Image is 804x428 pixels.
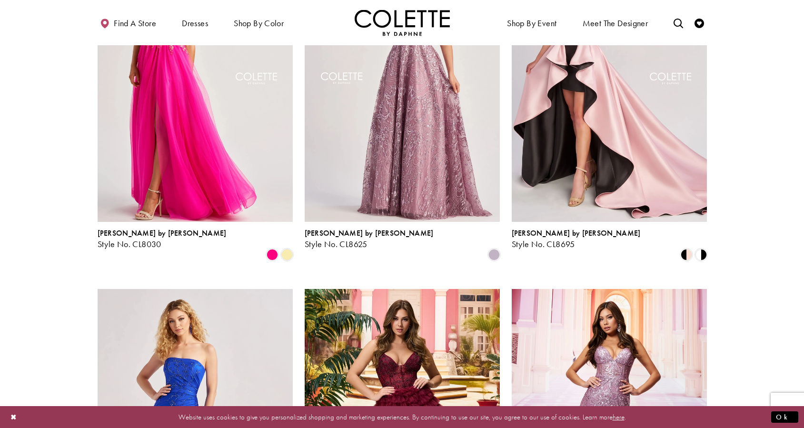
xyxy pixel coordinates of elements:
button: Close Dialog [6,408,22,425]
div: Colette by Daphne Style No. CL8030 [98,229,227,249]
i: Heather [488,249,500,260]
a: Visit Home Page [355,10,450,36]
span: [PERSON_NAME] by [PERSON_NAME] [512,228,641,238]
i: Sunshine [281,249,293,260]
button: Submit Dialog [771,411,798,423]
div: Colette by Daphne Style No. CL8625 [305,229,434,249]
span: Dresses [182,19,208,28]
a: Check Wishlist [692,10,706,36]
div: Colette by Daphne Style No. CL8695 [512,229,641,249]
a: here [613,412,625,421]
span: Style No. CL8695 [512,239,575,249]
span: Shop By Event [507,19,556,28]
span: Shop By Event [505,10,559,36]
span: Shop by color [231,10,286,36]
i: Black/Blush [681,249,692,260]
a: Meet the designer [580,10,651,36]
a: Find a store [98,10,159,36]
i: Hot Pink [267,249,278,260]
i: Black/White [695,249,707,260]
span: Style No. CL8030 [98,239,161,249]
span: Shop by color [234,19,284,28]
p: Website uses cookies to give you personalized shopping and marketing experiences. By continuing t... [69,410,735,423]
a: Toggle search [671,10,685,36]
span: Meet the designer [583,19,648,28]
img: Colette by Daphne [355,10,450,36]
span: Find a store [114,19,156,28]
span: [PERSON_NAME] by [PERSON_NAME] [98,228,227,238]
span: Dresses [179,10,210,36]
span: [PERSON_NAME] by [PERSON_NAME] [305,228,434,238]
span: Style No. CL8625 [305,239,367,249]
